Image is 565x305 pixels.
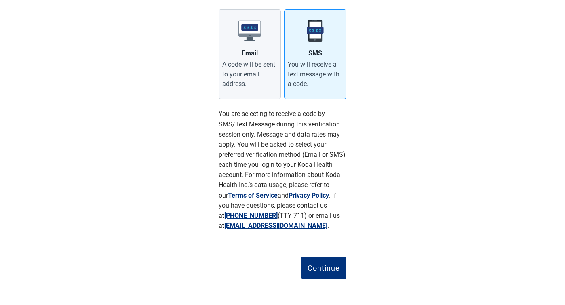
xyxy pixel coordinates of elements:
div: Email [242,48,258,58]
button: Continue [301,257,346,279]
a: [EMAIL_ADDRESS][DOMAIN_NAME] [224,222,327,229]
div: SMS [308,48,322,58]
p: You are selecting to receive a code by SMS/Text Message during this verification session only. Me... [219,109,346,231]
a: Terms of Service [228,191,278,199]
div: Continue [308,264,340,272]
a: Privacy Policy [289,191,329,199]
a: [PHONE_NUMBER] [224,212,278,219]
div: You will receive a text message with a code. [288,60,343,89]
div: A code will be sent to your email address. [222,60,277,89]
